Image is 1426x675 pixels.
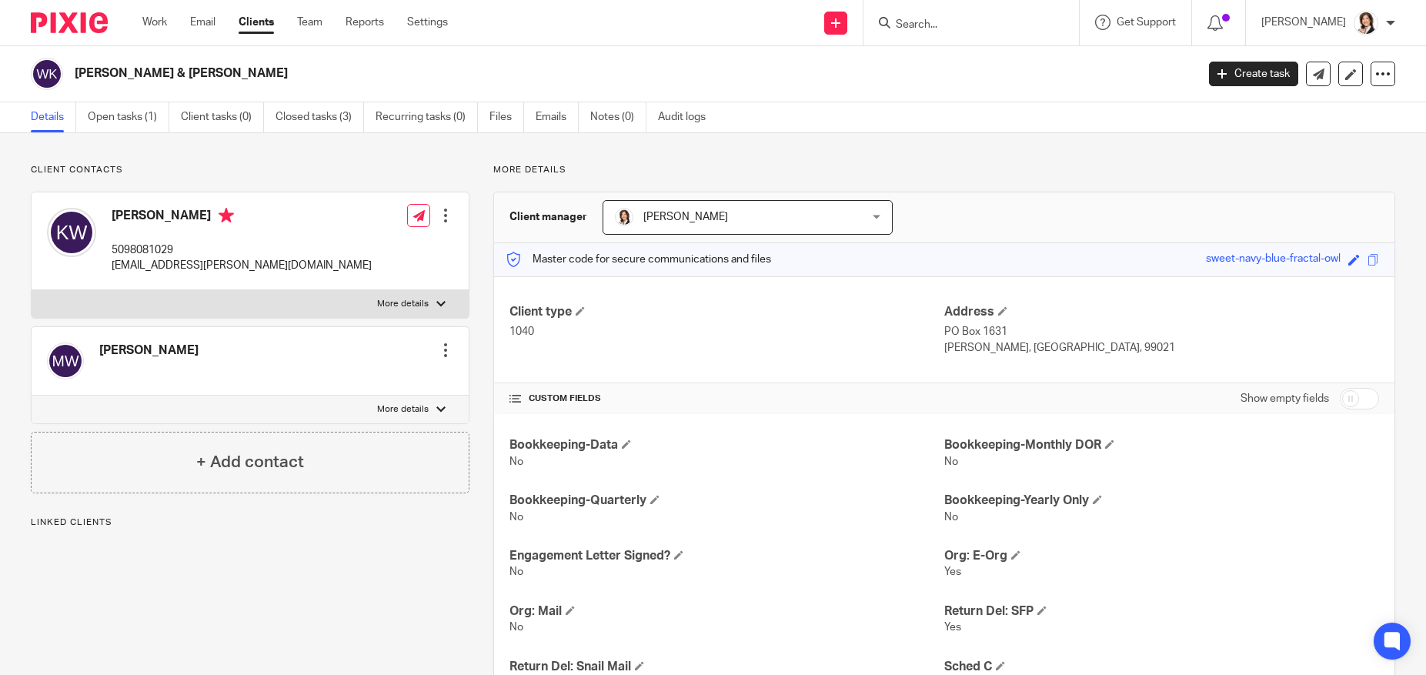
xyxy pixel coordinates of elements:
[31,516,469,529] p: Linked clients
[643,212,728,222] span: [PERSON_NAME]
[181,102,264,132] a: Client tasks (0)
[112,208,372,227] h4: [PERSON_NAME]
[47,343,84,379] img: svg%3E
[509,622,523,633] span: No
[219,208,234,223] i: Primary
[1241,391,1329,406] label: Show empty fields
[509,209,587,225] h3: Client manager
[509,548,944,564] h4: Engagement Letter Signed?
[509,493,944,509] h4: Bookkeeping-Quarterly
[509,566,523,577] span: No
[346,15,384,30] a: Reports
[377,403,429,416] p: More details
[944,622,961,633] span: Yes
[276,102,364,132] a: Closed tasks (3)
[506,252,771,267] p: Master code for secure communications and files
[509,304,944,320] h4: Client type
[112,242,372,258] p: 5098081029
[944,437,1379,453] h4: Bookkeeping-Monthly DOR
[509,603,944,620] h4: Org: Mail
[615,208,633,226] img: BW%20Website%203%20-%20square.jpg
[944,304,1379,320] h4: Address
[1354,11,1378,35] img: BW%20Website%203%20-%20square.jpg
[509,512,523,523] span: No
[377,298,429,310] p: More details
[31,58,63,90] img: svg%3E
[509,437,944,453] h4: Bookkeeping-Data
[1261,15,1346,30] p: [PERSON_NAME]
[944,456,958,467] span: No
[489,102,524,132] a: Files
[658,102,717,132] a: Audit logs
[944,603,1379,620] h4: Return Del: SFP
[99,343,199,359] h4: [PERSON_NAME]
[31,102,76,132] a: Details
[376,102,478,132] a: Recurring tasks (0)
[590,102,646,132] a: Notes (0)
[239,15,274,30] a: Clients
[190,15,215,30] a: Email
[75,65,963,82] h2: [PERSON_NAME] & [PERSON_NAME]
[944,548,1379,564] h4: Org: E-Org
[509,456,523,467] span: No
[31,164,469,176] p: Client contacts
[142,15,167,30] a: Work
[196,450,304,474] h4: + Add contact
[509,324,944,339] p: 1040
[31,12,108,33] img: Pixie
[509,393,944,405] h4: CUSTOM FIELDS
[493,164,1395,176] p: More details
[297,15,322,30] a: Team
[509,659,944,675] h4: Return Del: Snail Mail
[407,15,448,30] a: Settings
[944,340,1379,356] p: [PERSON_NAME], [GEOGRAPHIC_DATA], 99021
[1117,17,1176,28] span: Get Support
[1206,251,1341,269] div: sweet-navy-blue-fractal-owl
[944,493,1379,509] h4: Bookkeeping-Yearly Only
[112,258,372,273] p: [EMAIL_ADDRESS][PERSON_NAME][DOMAIN_NAME]
[944,512,958,523] span: No
[1209,62,1298,86] a: Create task
[894,18,1033,32] input: Search
[944,566,961,577] span: Yes
[944,659,1379,675] h4: Sched C
[88,102,169,132] a: Open tasks (1)
[536,102,579,132] a: Emails
[47,208,96,257] img: svg%3E
[944,324,1379,339] p: PO Box 1631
